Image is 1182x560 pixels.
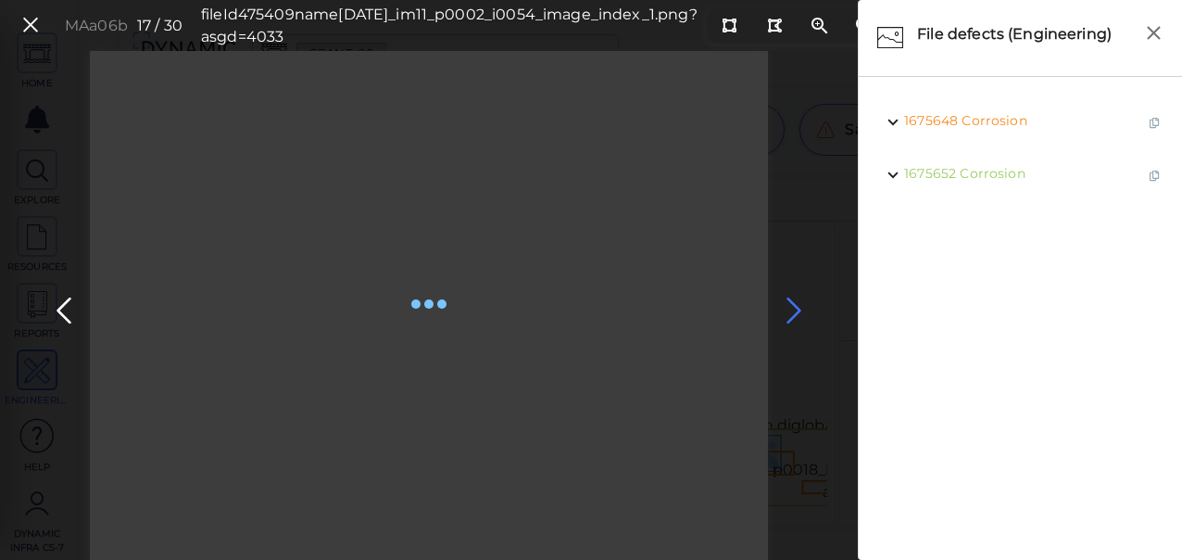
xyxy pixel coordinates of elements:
[1103,477,1168,546] iframe: Chat
[137,15,182,37] div: 17 / 30
[912,19,1136,57] div: File defects (Engineering)
[65,15,128,37] div: MAa06b
[962,112,1026,129] span: Corrosion
[904,112,958,129] span: 1675648
[904,165,956,182] span: 1675652
[201,4,698,48] div: fileId 475409 name [DATE]_im11_p0002_i0054_image_index_1.png?asgd=4033
[868,148,1173,201] div: 1675652 Corrosion
[868,95,1173,148] div: 1675648 Corrosion
[960,165,1025,182] span: Corrosion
